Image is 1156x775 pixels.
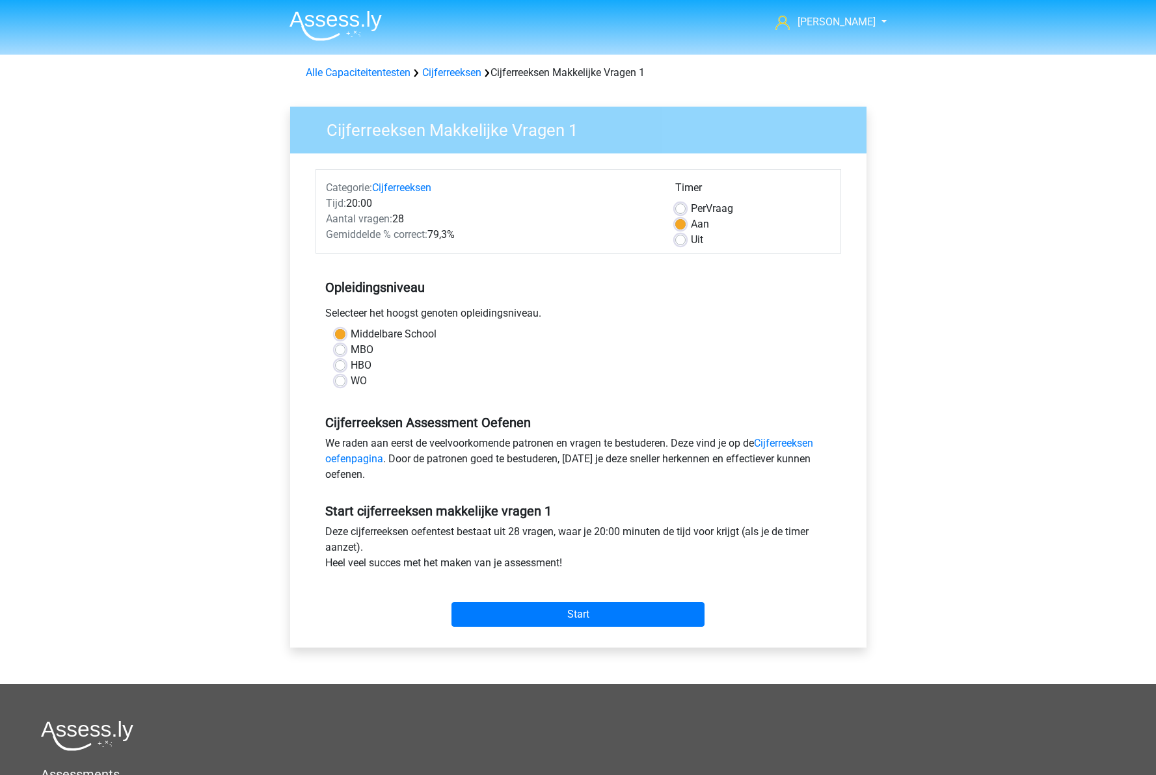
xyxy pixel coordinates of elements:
span: Tijd: [326,197,346,209]
label: Middelbare School [351,326,437,342]
span: Aantal vragen: [326,213,392,225]
div: 20:00 [316,196,665,211]
img: Assessly logo [41,720,133,751]
h5: Start cijferreeksen makkelijke vragen 1 [325,503,831,519]
div: 79,3% [316,227,665,243]
div: Cijferreeksen Makkelijke Vragen 1 [301,65,856,81]
h5: Cijferreeksen Assessment Oefenen [325,415,831,430]
label: HBO [351,358,371,373]
label: Vraag [691,201,733,217]
input: Start [451,602,705,627]
label: WO [351,373,367,389]
label: Uit [691,232,703,248]
a: Cijferreeksen [372,181,431,194]
div: 28 [316,211,665,227]
h3: Cijferreeksen Makkelijke Vragen 1 [311,115,857,140]
h5: Opleidingsniveau [325,274,831,300]
div: Timer [675,180,831,201]
label: Aan [691,217,709,232]
a: [PERSON_NAME] [770,14,877,30]
span: Categorie: [326,181,372,194]
span: Gemiddelde % correct: [326,228,427,241]
span: Per [691,202,706,215]
div: Selecteer het hoogst genoten opleidingsniveau. [316,306,841,326]
label: MBO [351,342,373,358]
a: Cijferreeksen [422,66,481,79]
div: Deze cijferreeksen oefentest bestaat uit 28 vragen, waar je 20:00 minuten de tijd voor krijgt (al... [316,524,841,576]
img: Assessly [289,10,382,41]
a: Alle Capaciteitentesten [306,66,410,79]
div: We raden aan eerst de veelvoorkomende patronen en vragen te bestuderen. Deze vind je op de . Door... [316,436,841,488]
span: [PERSON_NAME] [798,16,876,28]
